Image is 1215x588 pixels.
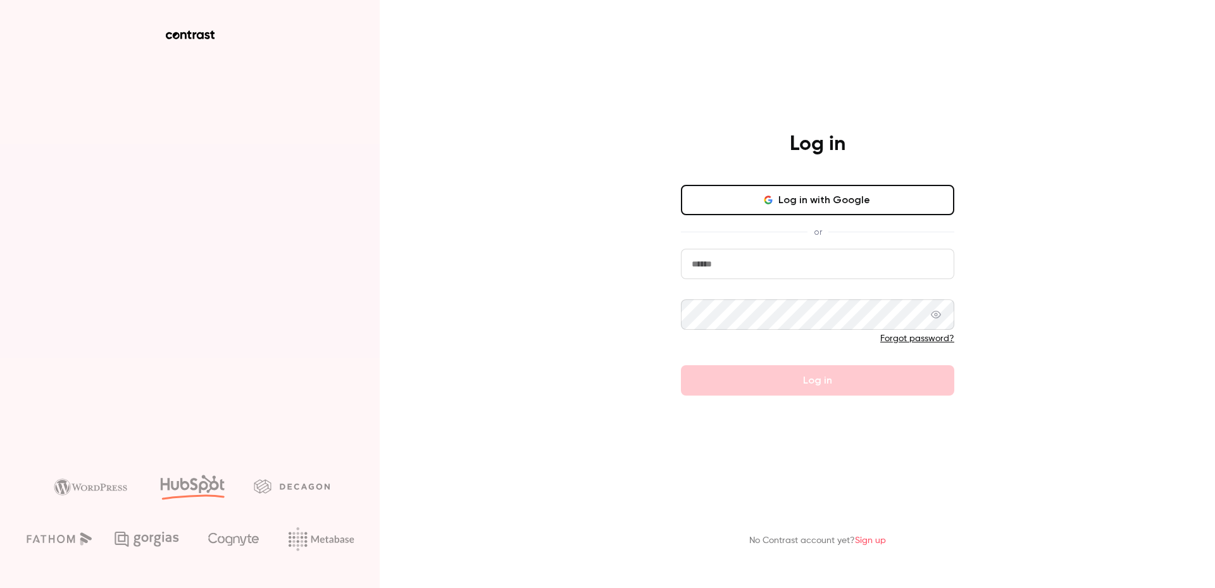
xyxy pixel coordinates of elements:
[681,185,954,215] button: Log in with Google
[254,479,330,493] img: decagon
[880,334,954,343] a: Forgot password?
[790,132,845,157] h4: Log in
[855,536,886,545] a: Sign up
[749,534,886,547] p: No Contrast account yet?
[807,225,828,239] span: or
